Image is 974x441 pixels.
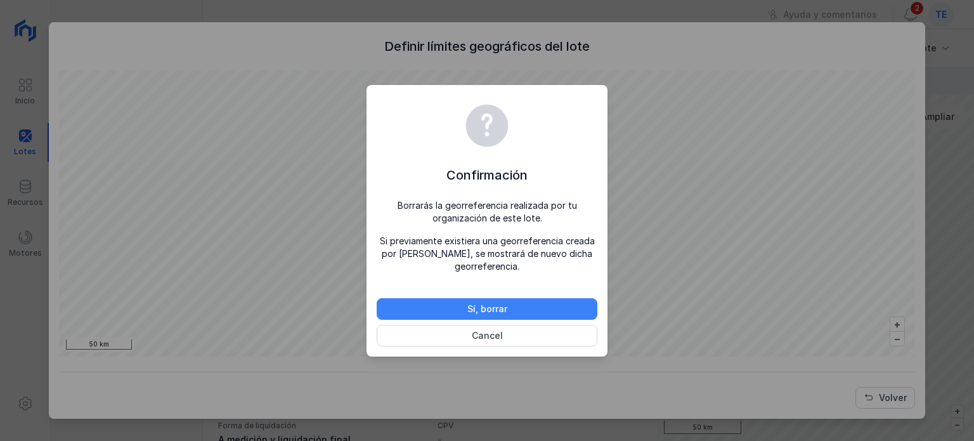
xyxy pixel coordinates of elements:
button: Sí, borrar [377,298,597,320]
button: Cancel [377,325,597,346]
div: Si previamente existiera una georreferencia creada por [PERSON_NAME], se mostrará de nuevo dicha ... [377,235,597,273]
span: Sí, borrar [385,303,589,315]
span: Cancel [385,329,589,342]
div: Borrarás la georreferencia realizada por tu organización de este lote. [377,199,597,225]
div: Confirmación [446,166,528,184]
